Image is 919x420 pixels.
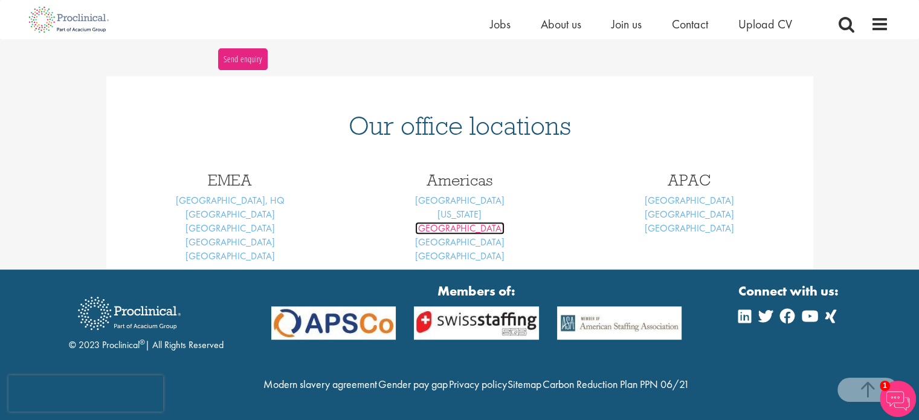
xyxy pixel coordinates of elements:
[672,16,708,32] a: Contact
[584,172,795,188] h3: APAC
[738,16,792,32] a: Upload CV
[140,337,145,347] sup: ®
[541,16,581,32] a: About us
[176,194,285,207] a: [GEOGRAPHIC_DATA], HQ
[880,381,890,391] span: 1
[645,222,734,234] a: [GEOGRAPHIC_DATA]
[124,172,336,188] h3: EMEA
[415,236,505,248] a: [GEOGRAPHIC_DATA]
[880,381,916,417] img: Chatbot
[124,112,795,139] h1: Our office locations
[415,194,505,207] a: [GEOGRAPHIC_DATA]
[263,377,377,391] a: Modern slavery agreement
[415,250,505,262] a: [GEOGRAPHIC_DATA]
[448,377,506,391] a: Privacy policy
[543,377,689,391] a: Carbon Reduction Plan PPN 06/21
[490,16,511,32] a: Jobs
[548,306,691,340] img: APSCo
[738,282,841,300] strong: Connect with us:
[508,377,541,391] a: Sitemap
[415,222,505,234] a: [GEOGRAPHIC_DATA]
[645,208,734,221] a: [GEOGRAPHIC_DATA]
[378,377,448,391] a: Gender pay gap
[271,282,682,300] strong: Members of:
[223,53,262,66] span: Send enquiry
[354,172,566,188] h3: Americas
[69,288,224,352] div: © 2023 Proclinical | All Rights Reserved
[185,222,275,234] a: [GEOGRAPHIC_DATA]
[218,48,268,70] button: Send enquiry
[8,375,163,412] iframe: reCAPTCHA
[262,306,405,340] img: APSCo
[185,208,275,221] a: [GEOGRAPHIC_DATA]
[185,236,275,248] a: [GEOGRAPHIC_DATA]
[405,306,548,340] img: APSCo
[69,288,190,338] img: Proclinical Recruitment
[437,208,482,221] a: [US_STATE]
[611,16,642,32] a: Join us
[185,250,275,262] a: [GEOGRAPHIC_DATA]
[645,194,734,207] a: [GEOGRAPHIC_DATA]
